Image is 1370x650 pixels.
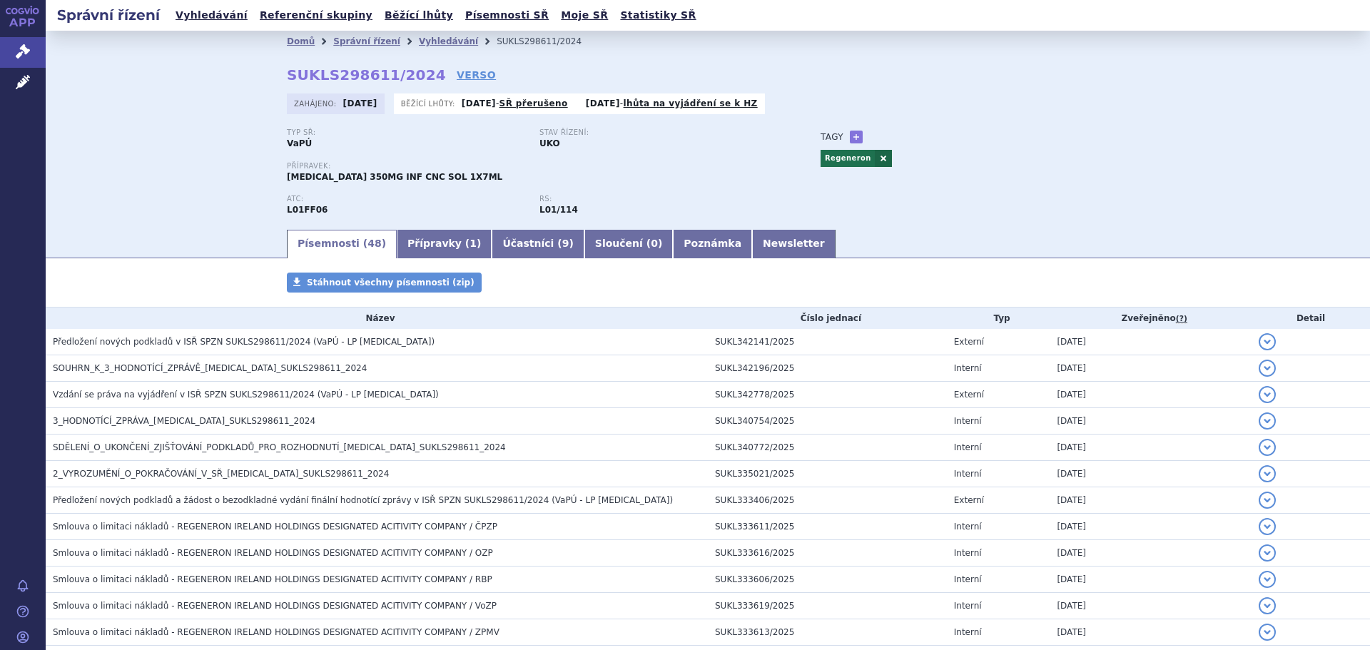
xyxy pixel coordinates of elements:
[461,6,553,25] a: Písemnosti SŘ
[954,442,982,452] span: Interní
[287,66,446,83] strong: SUKLS298611/2024
[708,435,947,461] td: SUKL340772/2025
[307,278,475,288] span: Stáhnout všechny písemnosti (zip)
[462,98,568,109] p: -
[1050,540,1252,567] td: [DATE]
[1259,624,1276,641] button: detail
[708,329,947,355] td: SUKL342141/2025
[539,205,578,215] strong: cemiplimab
[1050,593,1252,619] td: [DATE]
[1259,518,1276,535] button: detail
[708,408,947,435] td: SUKL340754/2025
[255,6,377,25] a: Referenční skupiny
[562,238,569,249] span: 9
[708,355,947,382] td: SUKL342196/2025
[287,162,792,171] p: Přípravek:
[1050,567,1252,593] td: [DATE]
[1259,412,1276,430] button: detail
[821,150,875,167] a: Regeneron
[1050,435,1252,461] td: [DATE]
[947,308,1050,329] th: Typ
[954,495,984,505] span: Externí
[492,230,584,258] a: Účastníci (9)
[539,195,778,203] p: RS:
[708,382,947,408] td: SUKL342778/2025
[954,548,982,558] span: Interní
[287,172,502,182] span: [MEDICAL_DATA] 350MG INF CNC SOL 1X7ML
[287,36,315,46] a: Domů
[584,230,673,258] a: Sloučení (0)
[708,540,947,567] td: SUKL333616/2025
[1050,461,1252,487] td: [DATE]
[53,548,493,558] span: Smlouva o limitaci nákladů - REGENERON IRELAND HOLDINGS DESIGNATED ACITIVITY COMPANY / OZP
[53,363,367,373] span: SOUHRN_K_3_HODNOTÍCÍ_ZPRÁVĚ_LIBTAYO_SUKLS298611_2024
[1252,308,1370,329] th: Detail
[53,522,497,532] span: Smlouva o limitaci nákladů - REGENERON IRELAND HOLDINGS DESIGNATED ACITIVITY COMPANY / ČPZP
[1259,571,1276,588] button: detail
[401,98,458,109] span: Běžící lhůty:
[954,416,982,426] span: Interní
[380,6,457,25] a: Běžící lhůty
[586,98,758,109] p: -
[287,128,525,137] p: Typ SŘ:
[287,205,328,215] strong: CEMIPLIMAB
[1176,314,1187,324] abbr: (?)
[954,390,984,400] span: Externí
[462,98,496,108] strong: [DATE]
[708,308,947,329] th: Číslo jednací
[1259,465,1276,482] button: detail
[954,601,982,611] span: Interní
[1259,544,1276,562] button: detail
[470,238,477,249] span: 1
[708,619,947,646] td: SUKL333613/2025
[53,337,435,347] span: Předložení nových podkladů v ISŘ SPZN SUKLS298611/2024 (VaPÚ - LP LIBTAYO)
[53,390,439,400] span: Vzdání se práva na vyjádření v ISŘ SPZN SUKLS298611/2024 (VaPÚ - LP LIBTAYO)
[497,31,600,52] li: SUKLS298611/2024
[53,574,492,584] span: Smlouva o limitaci nákladů - REGENERON IRELAND HOLDINGS DESIGNATED ACITIVITY COMPANY / RBP
[708,514,947,540] td: SUKL333611/2025
[287,138,312,148] strong: VaPÚ
[1050,619,1252,646] td: [DATE]
[1259,492,1276,509] button: detail
[53,416,315,426] span: 3_HODNOTÍCÍ_ZPRÁVA_LIBTAYO_SUKLS298611_2024
[954,522,982,532] span: Interní
[53,627,499,637] span: Smlouva o limitaci nákladů - REGENERON IRELAND HOLDINGS DESIGNATED ACITIVITY COMPANY / ZPMV
[294,98,339,109] span: Zahájeno:
[708,593,947,619] td: SUKL333619/2025
[850,131,863,143] a: +
[954,574,982,584] span: Interní
[1050,514,1252,540] td: [DATE]
[586,98,620,108] strong: [DATE]
[821,128,843,146] h3: Tagy
[53,442,506,452] span: SDĚLENÍ_O_UKONČENÍ_ZJIŠŤOVÁNÍ_PODKLADŮ_PRO_ROZHODNUTÍ_LIBTAYO_SUKLS298611_2024
[1259,597,1276,614] button: detail
[708,461,947,487] td: SUKL335021/2025
[539,128,778,137] p: Stav řízení:
[1050,329,1252,355] td: [DATE]
[557,6,612,25] a: Moje SŘ
[673,230,752,258] a: Poznámka
[1050,408,1252,435] td: [DATE]
[1259,360,1276,377] button: detail
[343,98,377,108] strong: [DATE]
[499,98,568,108] a: SŘ přerušeno
[954,469,982,479] span: Interní
[1050,382,1252,408] td: [DATE]
[333,36,400,46] a: Správní řízení
[53,601,497,611] span: Smlouva o limitaci nákladů - REGENERON IRELAND HOLDINGS DESIGNATED ACITIVITY COMPANY / VoZP
[539,138,560,148] strong: UKO
[457,68,496,82] a: VERSO
[651,238,658,249] span: 0
[1050,487,1252,514] td: [DATE]
[397,230,492,258] a: Přípravky (1)
[1259,386,1276,403] button: detail
[1050,308,1252,329] th: Zveřejněno
[1259,333,1276,350] button: detail
[708,487,947,514] td: SUKL333406/2025
[708,567,947,593] td: SUKL333606/2025
[53,469,389,479] span: 2_VYROZUMĚNÍ_O_POKRAČOVÁNÍ_V_SŘ_LIBTAYO_SUKLS298611_2024
[287,195,525,203] p: ATC:
[46,5,171,25] h2: Správní řízení
[419,36,478,46] a: Vyhledávání
[954,627,982,637] span: Interní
